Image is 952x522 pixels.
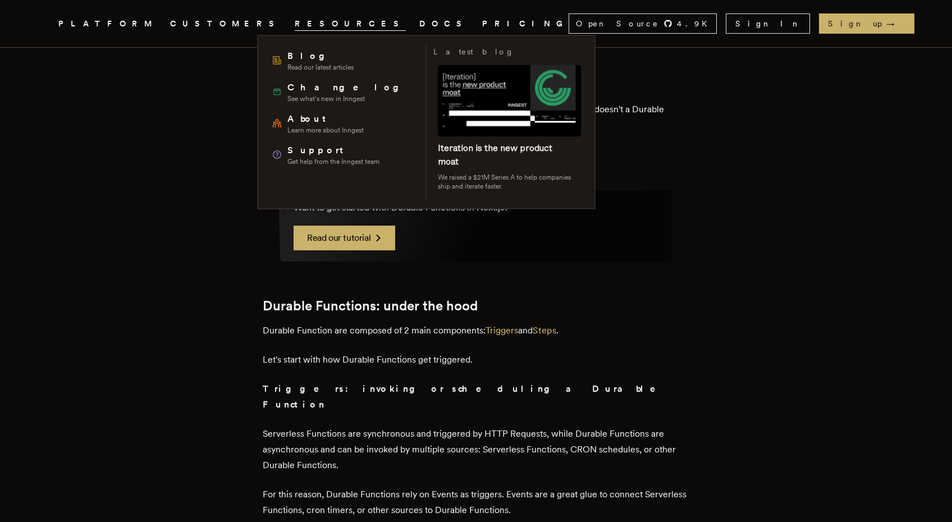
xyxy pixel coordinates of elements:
[482,17,569,31] a: PRICING
[533,325,556,336] a: Steps
[295,17,406,31] button: RESOURCES
[170,17,281,31] a: CUSTOMERS
[267,139,419,171] a: SupportGet help from the Inngest team
[433,45,514,58] h3: Latest blog
[263,298,689,314] h2: Durable Functions: under the hood
[287,94,407,103] span: See what's new in Inngest
[267,108,419,139] a: AboutLearn more about Inngest
[677,18,714,29] span: 4.9 K
[486,325,518,336] a: Triggers
[287,126,364,135] span: Learn more about Inngest
[886,18,905,29] span: →
[287,157,379,166] span: Get help from the Inngest team
[726,13,810,34] a: Sign In
[263,487,689,518] p: For this reason, Durable Functions rely on Events as triggers. Events are a great glue to connect...
[819,13,914,34] a: Sign up
[263,323,689,338] p: Durable Function are composed of 2 main components: and .
[294,226,395,250] a: Read our tutorial
[267,76,419,108] a: ChangelogSee what's new in Inngest
[287,63,354,72] span: Read our latest articles
[263,383,671,410] strong: Triggers: invoking or scheduling a Durable Function
[263,352,689,368] p: Let's start with how Durable Functions get triggered.
[287,144,379,157] span: Support
[287,112,364,126] span: About
[267,45,419,76] a: BlogRead our latest articles
[576,18,659,29] span: Open Source
[419,17,469,31] a: DOCS
[263,426,689,473] p: Serverless Functions are synchronous and triggered by HTTP Requests, while Durable Functions are ...
[438,143,552,167] a: Iteration is the new product moat
[287,81,407,94] span: Changelog
[58,17,157,31] button: PLATFORM
[287,49,354,63] span: Blog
